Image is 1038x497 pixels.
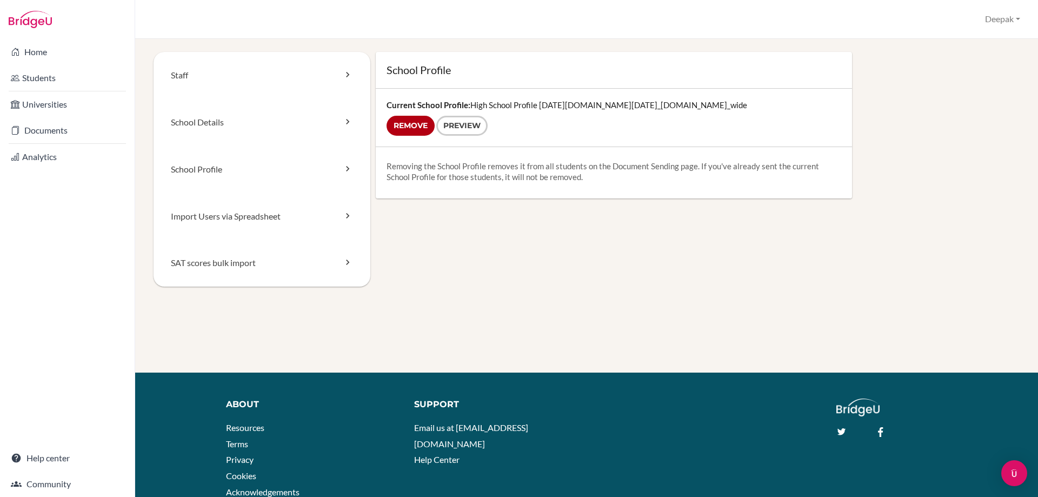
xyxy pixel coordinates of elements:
img: Bridge-U [9,11,52,28]
a: Help center [2,447,132,469]
a: Privacy [226,454,254,465]
a: SAT scores bulk import [154,240,370,287]
a: Home [2,41,132,63]
strong: Current School Profile: [387,100,470,110]
a: Students [2,67,132,89]
a: Help Center [414,454,460,465]
a: Acknowledgements [226,487,300,497]
p: Removing the School Profile removes it from all students on the Document Sending page. If you've ... [387,161,841,182]
a: Resources [226,422,264,433]
a: Universities [2,94,132,115]
button: Deepak [980,9,1025,29]
input: Remove [387,116,435,136]
a: Import Users via Spreadsheet [154,193,370,240]
a: Terms [226,439,248,449]
a: Community [2,473,132,495]
a: Documents [2,120,132,141]
a: Email us at [EMAIL_ADDRESS][DOMAIN_NAME] [414,422,528,449]
a: Preview [436,116,488,136]
h1: School Profile [387,63,841,77]
a: School Profile [154,146,370,193]
img: logo_white@2x-f4f0deed5e89b7ecb1c2cc34c3e3d731f90f0f143d5ea2071677605dd97b5244.png [836,399,880,416]
a: School Details [154,99,370,146]
a: Analytics [2,146,132,168]
div: High School Profile [DATE][DOMAIN_NAME][DATE]_[DOMAIN_NAME]_wide [376,89,852,147]
div: Support [414,399,577,411]
a: Cookies [226,471,256,481]
div: About [226,399,398,411]
a: Staff [154,52,370,99]
div: Open Intercom Messenger [1001,460,1027,486]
